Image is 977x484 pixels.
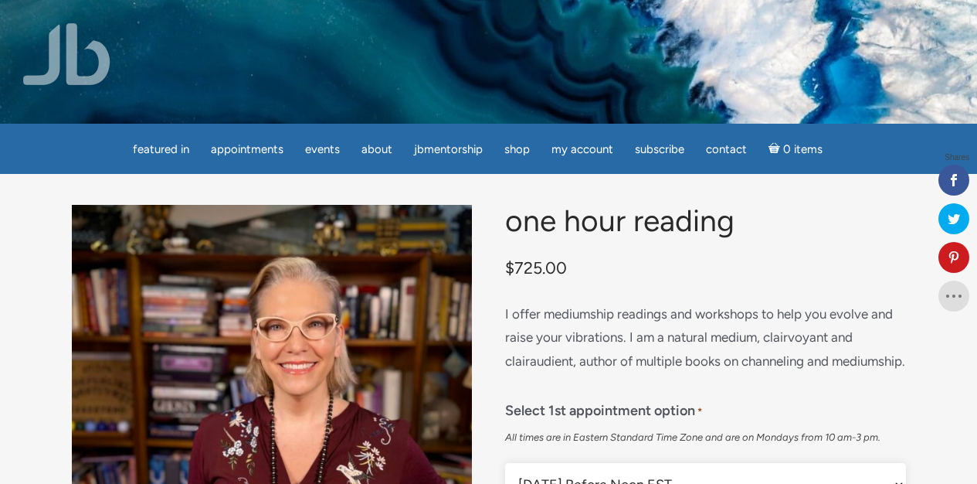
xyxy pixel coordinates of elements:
span: featured in [133,142,189,156]
span: 0 items [783,144,823,155]
img: Jamie Butler. The Everyday Medium [23,23,110,85]
span: Shop [504,142,530,156]
span: Shares [945,154,969,162]
span: Events [305,142,340,156]
span: My Account [551,142,613,156]
a: Shop [495,135,539,165]
span: $ [505,258,514,278]
span: Contact [706,142,747,156]
a: About [352,135,402,165]
a: JBMentorship [405,135,492,165]
a: Contact [697,135,756,165]
a: My Account [542,135,622,165]
span: Subscribe [635,142,684,156]
a: Cart0 items [759,133,832,165]
span: I offer mediumship readings and workshops to help you evolve and raise your vibrations. I am a na... [505,306,905,369]
a: featured in [124,135,198,165]
h1: One Hour Reading [505,205,905,238]
span: About [361,142,392,156]
bdi: 725.00 [505,258,567,278]
a: Appointments [202,135,293,165]
i: Cart [768,142,783,156]
a: Subscribe [626,135,694,165]
label: Select 1st appointment option [505,391,702,424]
span: Appointments [211,142,283,156]
span: JBMentorship [414,142,483,156]
a: Events [296,135,349,165]
div: All times are in Eastern Standard Time Zone and are on Mondays from 10 am-3 pm. [505,431,905,445]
